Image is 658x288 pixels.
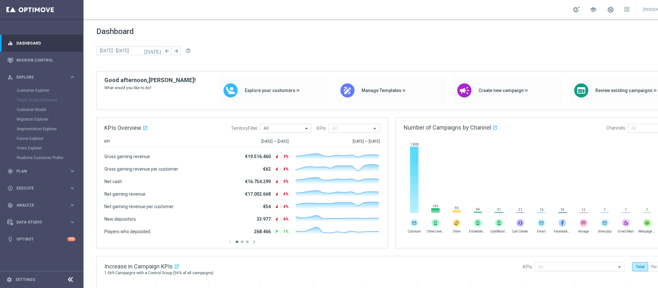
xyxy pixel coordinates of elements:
[7,35,75,52] div: Dashboard
[6,277,12,283] i: settings
[17,88,67,93] a: Customer Explorer
[16,186,69,190] span: Execute
[16,52,75,69] a: Mission Control
[7,74,69,80] div: Explore
[16,231,67,248] a: Optibot
[17,155,67,160] a: Realtime Customer Profile
[17,124,83,134] div: Segmentation Explorer
[17,143,83,153] div: Visits Explorer
[7,202,13,208] i: track_changes
[69,219,75,225] i: keyboard_arrow_right
[7,231,75,248] div: Optibot
[590,6,597,13] span: school
[7,168,13,174] i: gps_fixed
[69,168,75,174] i: keyboard_arrow_right
[7,203,76,208] button: track_changes Analyze keyboard_arrow_right
[16,35,75,52] a: Dashboard
[7,202,69,208] div: Analyze
[69,185,75,191] i: keyboard_arrow_right
[15,278,35,282] a: Settings
[16,169,69,173] span: Plan
[7,186,76,191] button: play_circle_outline Execute keyboard_arrow_right
[7,169,76,174] button: gps_fixed Plan keyboard_arrow_right
[16,220,69,224] span: Data Studio
[7,40,13,46] i: equalizer
[17,105,83,114] div: Customer Model
[7,236,13,242] i: lightbulb
[7,58,76,63] button: Mission Control
[17,126,67,131] a: Segmentation Explorer
[17,134,83,143] div: Funnel Explorer
[7,52,75,69] div: Mission Control
[7,237,76,242] button: lightbulb Optibot +10
[7,185,13,191] i: play_circle_outline
[17,136,67,141] a: Funnel Explorer
[69,74,75,80] i: keyboard_arrow_right
[7,75,76,80] button: person_search Explore keyboard_arrow_right
[67,237,75,241] div: +10
[16,75,69,79] span: Explore
[17,153,83,163] div: Realtime Customer Profile
[7,168,69,174] div: Plan
[16,203,69,207] span: Analyze
[17,95,83,105] div: Target Group Discovery
[17,86,83,95] div: Customer Explorer
[69,202,75,208] i: keyboard_arrow_right
[17,146,67,151] a: Visits Explorer
[17,107,67,112] a: Customer Model
[7,74,13,80] i: person_search
[7,185,69,191] div: Execute
[17,114,83,124] div: Migration Explorer
[7,219,69,225] div: Data Studio
[7,41,76,46] button: equalizer Dashboard
[7,220,76,225] button: Data Studio keyboard_arrow_right
[17,117,67,122] a: Migration Explorer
